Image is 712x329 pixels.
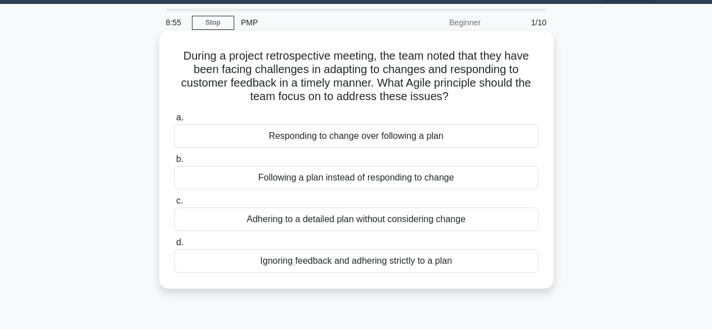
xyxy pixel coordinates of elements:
[159,11,192,34] div: 8:55
[192,16,234,30] a: Stop
[234,11,389,34] div: PMP
[173,49,540,104] h5: During a project retrospective meeting, the team noted that they have been facing challenges in a...
[176,154,183,164] span: b.
[389,11,487,34] div: Beginner
[174,249,539,273] div: Ignoring feedback and adhering strictly to a plan
[174,208,539,231] div: Adhering to a detailed plan without considering change
[176,112,183,122] span: a.
[176,196,183,205] span: c.
[487,11,553,34] div: 1/10
[176,237,183,247] span: d.
[174,166,539,190] div: Following a plan instead of responding to change
[174,124,539,148] div: Responding to change over following a plan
